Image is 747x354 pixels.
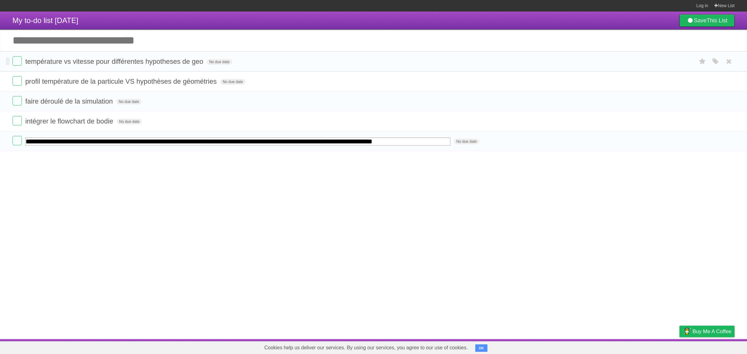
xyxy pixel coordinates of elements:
[220,79,245,85] span: No due date
[12,136,22,145] label: Done
[671,341,688,352] a: Privacy
[25,77,218,85] span: profil température de la particule VS hypothèses de géométries
[12,116,22,125] label: Done
[475,344,487,352] button: OK
[25,58,205,65] span: température vs vitesse pour différentes hypotheses de geo
[12,76,22,86] label: Done
[117,119,142,124] span: No due date
[707,17,727,24] b: This List
[597,341,610,352] a: About
[454,139,479,144] span: No due date
[258,342,474,354] span: Cookies help us deliver our services. By using our services, you agree to our use of cookies.
[679,14,735,27] a: SaveThis List
[207,59,232,65] span: No due date
[12,96,22,105] label: Done
[25,97,114,105] span: faire déroulé de la simulation
[25,117,115,125] span: intégrer le flowchart de bodie
[697,56,708,67] label: Star task
[617,341,642,352] a: Developers
[695,341,735,352] a: Suggest a feature
[679,326,735,337] a: Buy me a coffee
[650,341,664,352] a: Terms
[12,16,78,25] span: My to-do list [DATE]
[116,99,142,105] span: No due date
[12,56,22,66] label: Done
[693,326,731,337] span: Buy me a coffee
[683,326,691,337] img: Buy me a coffee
